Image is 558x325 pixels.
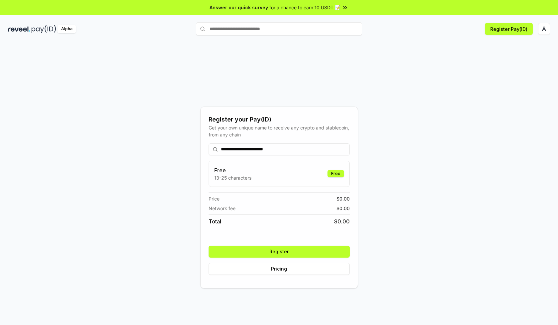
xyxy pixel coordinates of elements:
div: Register your Pay(ID) [209,115,350,124]
span: Price [209,195,220,202]
img: pay_id [32,25,56,33]
p: 13-25 characters [214,174,251,181]
button: Register [209,246,350,258]
span: Answer our quick survey [210,4,268,11]
img: reveel_dark [8,25,30,33]
span: $ 0.00 [336,195,350,202]
h3: Free [214,166,251,174]
span: for a chance to earn 10 USDT 📝 [269,4,340,11]
span: Total [209,217,221,225]
div: Get your own unique name to receive any crypto and stablecoin, from any chain [209,124,350,138]
span: Network fee [209,205,235,212]
span: $ 0.00 [334,217,350,225]
div: Free [327,170,344,177]
button: Pricing [209,263,350,275]
button: Register Pay(ID) [485,23,533,35]
span: $ 0.00 [336,205,350,212]
div: Alpha [57,25,76,33]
